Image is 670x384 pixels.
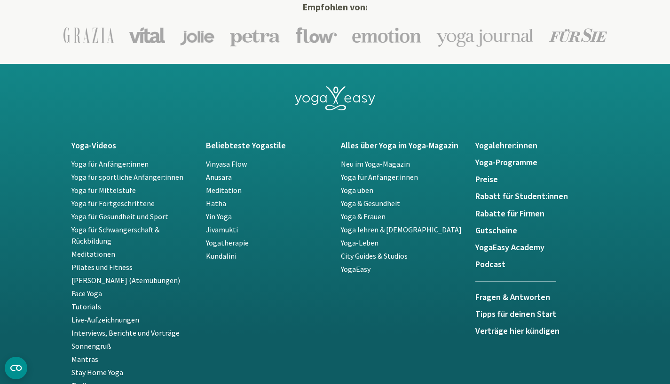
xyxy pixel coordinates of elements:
[436,23,534,47] img: Yoga-Journal Logo
[475,141,599,151] a: Yogalehrer:innen
[206,251,236,261] a: Kundalini
[71,249,115,259] a: Meditationen
[5,357,27,379] button: CMP-Widget öffnen
[71,354,98,364] a: Mantras
[71,172,183,182] a: Yoga für sportliche Anfänger:innen
[71,328,180,338] a: Interviews, Berichte und Vorträge
[475,209,599,219] a: Rabatte für Firmen
[475,293,556,302] h5: Fragen & Antworten
[341,251,408,261] a: City Guides & Studios
[71,225,159,246] a: Yoga für Schwangerschaft & Rückbildung
[341,199,400,208] a: Yoga & Gesundheit
[180,24,214,46] img: Jolie Logo
[71,199,155,208] a: Yoga für Fortgeschrittene
[341,264,370,274] a: YogaEasy
[341,141,465,151] a: Alles über Yoga im Yoga-Magazin
[71,185,136,195] a: Yoga für Mittelstufe
[296,27,337,43] img: Flow Logo
[71,141,195,151] a: Yoga-Videos
[129,27,165,43] img: Vital Logo
[71,302,101,311] a: Tutorials
[475,158,599,168] a: Yoga-Programme
[475,327,599,336] a: Verträge hier kündigen
[549,28,607,42] img: Für Sie Logo
[71,289,102,298] a: Face Yoga
[475,260,599,269] a: Podcast
[341,212,386,221] a: Yoga & Frauen
[206,199,226,208] a: Hatha
[71,315,139,324] a: Live-Aufzeichnungen
[341,172,418,182] a: Yoga für Anfänger:innen
[71,276,180,285] a: [PERSON_NAME] (Atemübungen)
[206,238,249,247] a: Yogatherapie
[341,238,378,247] a: Yoga-Leben
[341,225,462,234] a: Yoga lehren & [DEMOGRAPHIC_DATA]
[475,175,599,184] a: Preise
[352,27,421,43] img: Emotion Logo
[206,141,330,151] a: Beliebteste Yogastile
[475,310,599,319] a: Tipps für deinen Start
[341,159,410,169] a: Neu im Yoga-Magazin
[71,262,133,272] a: Pilates und Fitness
[63,27,114,43] img: Grazia Logo
[206,212,232,221] a: Yin Yoga
[475,192,599,201] a: Rabatt für Student:innen
[475,281,556,310] a: Fragen & Antworten
[475,226,599,236] a: Gutscheine
[341,185,373,195] a: Yoga üben
[206,185,242,195] a: Meditation
[71,212,168,221] a: Yoga für Gesundheit und Sport
[229,24,281,46] img: Petra Logo
[71,368,123,377] a: Stay Home Yoga
[206,159,247,169] a: Vinyasa Flow
[206,225,238,234] a: Jivamukti
[71,159,149,169] a: Yoga für Anfänger:innen
[206,172,232,182] a: Anusara
[71,341,111,351] a: Sonnengruß
[475,243,599,253] a: YogaEasy Academy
